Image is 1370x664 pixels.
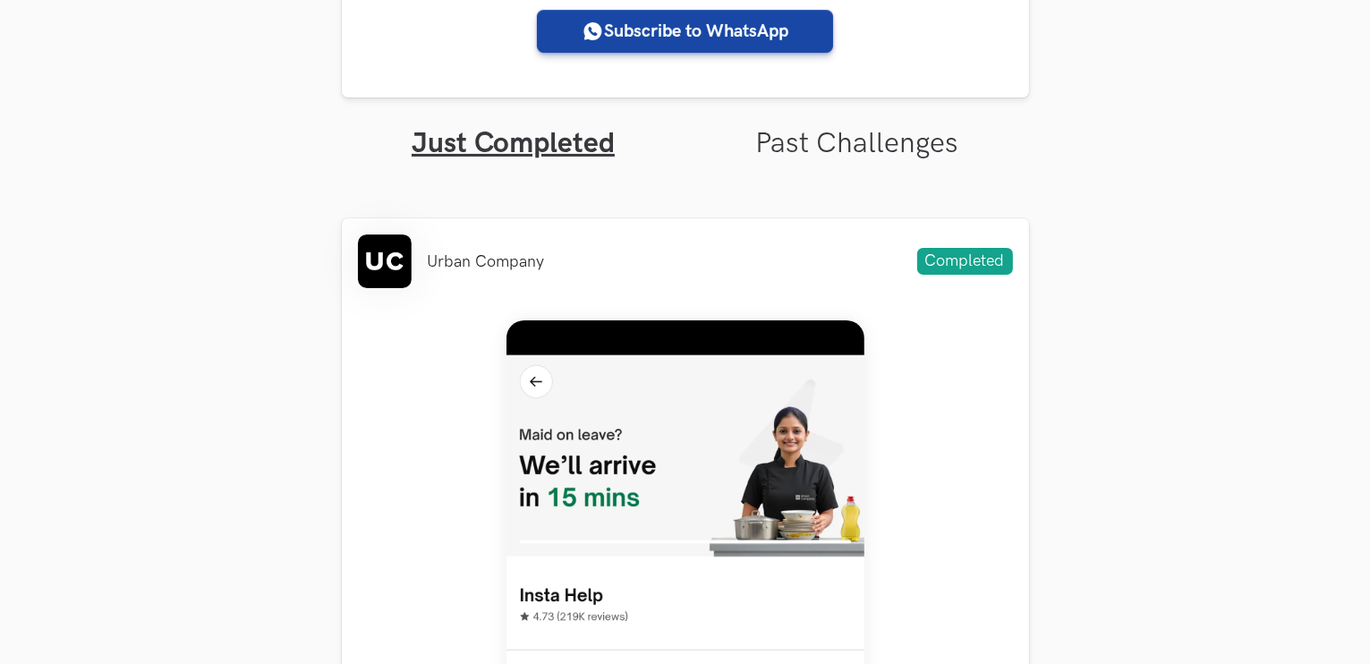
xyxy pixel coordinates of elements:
[917,248,1013,275] span: Completed
[537,10,833,53] a: Subscribe to WhatsApp
[428,252,545,271] li: Urban Company
[342,98,1029,161] ul: Tabs Interface
[755,126,958,161] a: Past Challenges
[412,126,615,161] a: Just Completed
